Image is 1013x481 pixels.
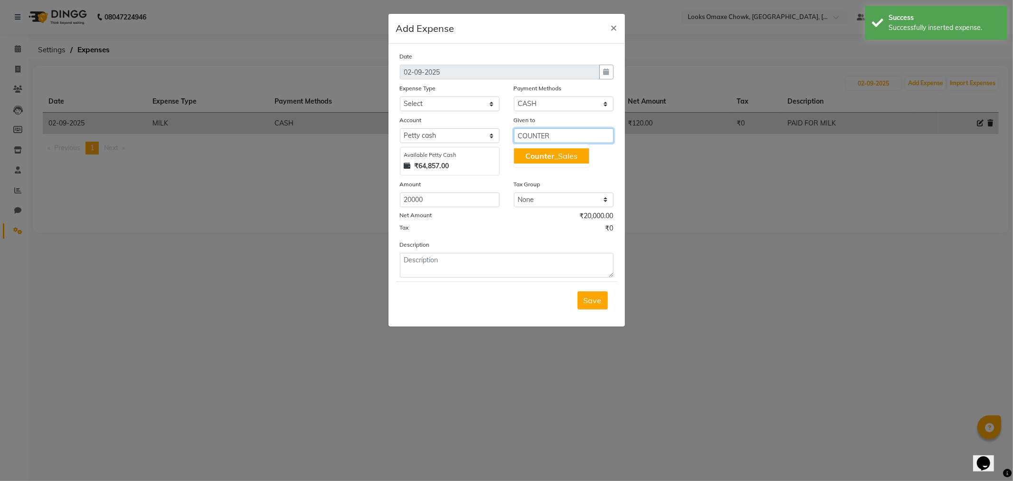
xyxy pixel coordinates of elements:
span: ₹0 [606,223,614,236]
label: Tax Group [514,180,540,189]
label: Description [400,240,430,249]
label: Payment Methods [514,84,562,93]
h5: Add Expense [396,21,454,36]
iframe: chat widget [973,443,1004,471]
span: ₹20,000.00 [580,211,614,223]
span: Save [584,296,602,305]
input: Amount [400,192,500,207]
label: Date [400,52,413,61]
strong: ₹64,857.00 [415,161,449,171]
label: Expense Type [400,84,436,93]
button: Save [578,291,608,309]
span: × [611,20,617,34]
ngb-highlight: _Sales [525,151,578,161]
label: Account [400,116,422,125]
span: Counter [525,151,554,161]
label: Net Amount [400,211,432,220]
div: Available Petty Cash [404,151,495,159]
label: Given to [514,116,536,125]
label: Amount [400,180,421,189]
button: Close [603,14,625,40]
div: Success [889,13,1000,23]
label: Tax [400,223,409,232]
div: Successfully inserted expense. [889,23,1000,33]
input: Given to [514,128,614,143]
